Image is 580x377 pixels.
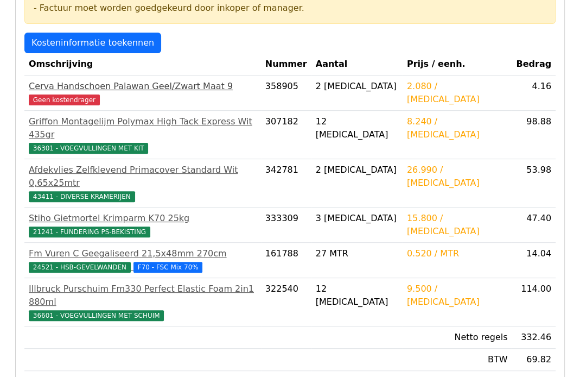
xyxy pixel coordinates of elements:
td: 333309 [261,208,311,243]
div: Illbruck Purschuim Fm330 Perfect Elastic Foam 2in1 880ml [29,282,257,309]
a: Kosteninformatie toekennen [24,33,161,53]
td: 47.40 [512,208,556,243]
div: Griffon Montagelijm Polymax High Tack Express Wit 435gr [29,115,257,141]
td: 161788 [261,243,311,278]
td: 332.46 [512,326,556,349]
th: Aantal [311,53,403,76]
a: Illbruck Purschuim Fm330 Perfect Elastic Foam 2in1 880ml36601 - VOEGVULLINGEN MET SCHUIM [29,282,257,322]
div: 26.990 / [MEDICAL_DATA] [407,164,508,190]
th: Nummer [261,53,311,76]
span: 43411 - DIVERSE KRAMERIJEN [29,191,135,202]
a: Cerva Handschoen Palawan Geel/Zwart Maat 9Geen kostendrager [29,80,257,106]
td: 307182 [261,111,311,159]
div: 12 [MEDICAL_DATA] [316,282,398,309]
a: Stiho Gietmortel Krimparm K70 25kg21241 - FUNDERING PS-BEKISTING [29,212,257,238]
div: 2.080 / [MEDICAL_DATA] [407,80,508,106]
td: 4.16 [512,76,556,111]
td: 114.00 [512,278,556,326]
div: 9.500 / [MEDICAL_DATA] [407,282,508,309]
div: Afdekvlies Zelfklevend Primacover Standard Wit 0,65x25mtr [29,164,257,190]
div: - Factuur moet worden goedgekeurd door inkoper of manager. [34,2,546,15]
td: 69.82 [512,349,556,371]
td: 342781 [261,159,311,208]
td: 358905 [261,76,311,111]
span: 36301 - VOEGVULLINGEN MET KIT [29,143,148,154]
span: 21241 - FUNDERING PS-BEKISTING [29,227,150,237]
td: 322540 [261,278,311,326]
td: 53.98 [512,159,556,208]
td: 98.88 [512,111,556,159]
div: Fm Vuren C Geegaliseerd 21,5x48mm 270cm [29,247,257,260]
div: 27 MTR [316,247,398,260]
span: 36601 - VOEGVULLINGEN MET SCHUIM [29,310,164,321]
div: 15.800 / [MEDICAL_DATA] [407,212,508,238]
span: Geen kostendrager [29,95,100,105]
th: Bedrag [512,53,556,76]
th: Prijs / eenh. [403,53,512,76]
div: 2 [MEDICAL_DATA] [316,80,398,93]
div: Cerva Handschoen Palawan Geel/Zwart Maat 9 [29,80,257,93]
a: Fm Vuren C Geegaliseerd 21,5x48mm 270cm24521 - HSB-GEVELWANDEN F70 - FSC Mix 70% [29,247,257,273]
td: 14.04 [512,243,556,278]
div: 12 [MEDICAL_DATA] [316,115,398,141]
a: Griffon Montagelijm Polymax High Tack Express Wit 435gr36301 - VOEGVULLINGEN MET KIT [29,115,257,154]
div: 0.520 / MTR [407,247,508,260]
div: 8.240 / [MEDICAL_DATA] [407,115,508,141]
td: Netto regels [403,326,512,349]
th: Omschrijving [24,53,261,76]
div: Stiho Gietmortel Krimparm K70 25kg [29,212,257,225]
span: F70 - FSC Mix 70% [133,262,203,273]
div: 2 [MEDICAL_DATA] [316,164,398,177]
a: Afdekvlies Zelfklevend Primacover Standard Wit 0,65x25mtr43411 - DIVERSE KRAMERIJEN [29,164,257,203]
span: 24521 - HSB-GEVELWANDEN [29,262,131,273]
div: 3 [MEDICAL_DATA] [316,212,398,225]
td: BTW [403,349,512,371]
